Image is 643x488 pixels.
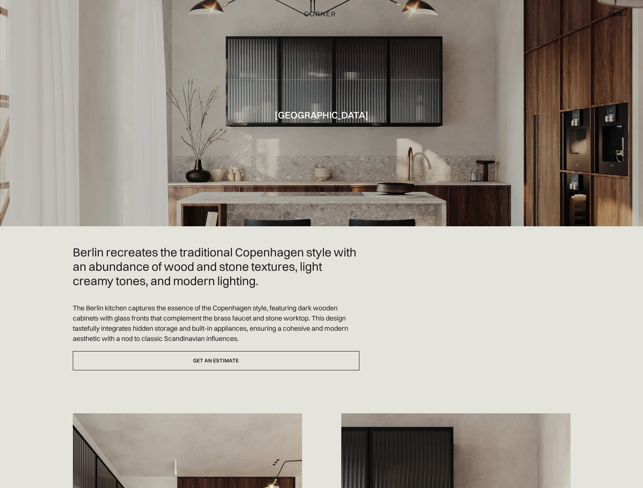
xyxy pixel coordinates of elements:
[609,11,626,17] div: menu
[73,351,359,370] a: Get an estimate
[285,9,358,19] a: home
[73,245,359,288] h2: Berlin recreates the traditional Copenhagen style with an abundance of wood and stone textures, l...
[601,8,626,20] div: menu
[275,110,368,120] h1: [GEOGRAPHIC_DATA]
[73,303,359,344] p: The Berlin kitchen captures the essence of the Copenhagen style, featuring dark wooden cabinets w...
